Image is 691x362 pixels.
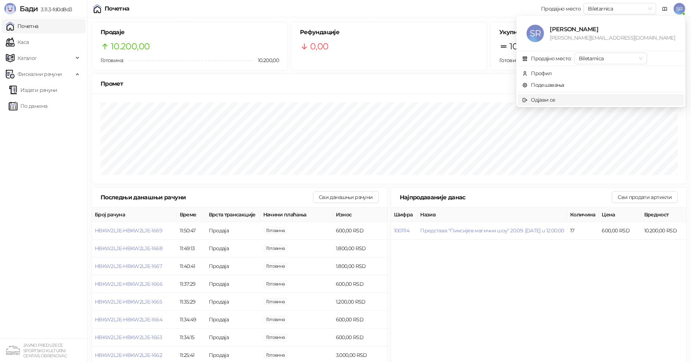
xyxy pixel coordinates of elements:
th: Износ [333,208,387,222]
span: 10.200,00 [253,56,279,64]
button: HBKW2LJE-HBKW2LJE-1662 [95,352,162,358]
th: Број рачуна [92,208,177,222]
span: 600,00 [263,333,288,341]
button: 1001114 [394,227,410,234]
div: [PERSON_NAME] [550,25,675,34]
div: [PERSON_NAME][EMAIL_ADDRESS][DOMAIN_NAME] [550,34,675,42]
span: Бади [20,4,38,13]
td: 11:50:47 [177,222,206,240]
div: Профил [531,69,552,77]
th: Шифра [391,208,418,222]
div: Продајно место [541,6,581,11]
td: 11:37:29 [177,275,206,293]
button: HBKW2LJE-HBKW2LJE-1668 [95,245,162,252]
th: Цена [599,208,641,222]
div: Последњи данашњи рачуни [101,193,313,202]
button: HBKW2LJE-HBKW2LJE-1669 [95,227,162,234]
td: 600,00 RSD [333,275,387,293]
span: Каталог [17,51,37,65]
span: SR [527,25,544,42]
td: 600,00 RSD [333,311,387,329]
td: 600,00 RSD [333,329,387,346]
span: Готовина [499,57,522,64]
button: HBKW2LJE-HBKW2LJE-1667 [95,263,162,269]
span: 10.200,00 [111,40,150,53]
span: Biletarnica [588,3,652,14]
span: 1.200,00 [263,298,288,306]
span: 600,00 [263,280,288,288]
button: HBKW2LJE-HBKW2LJE-1663 [95,334,162,341]
span: 600,00 [263,316,288,324]
td: Продаја [206,240,260,257]
span: 3.11.3-fd0d8d3 [38,6,72,13]
button: HBKW2LJE-HBKW2LJE-1666 [95,281,162,287]
a: Каса [6,35,29,49]
span: 10.200,00 [509,40,548,53]
span: 600,00 [263,227,288,235]
span: 3.000,00 [263,351,288,359]
div: Најпродаваније данас [400,193,612,202]
button: Сви продати артикли [612,191,678,203]
span: Biletarnica [579,53,643,64]
span: Готовина [101,57,123,64]
td: 600,00 RSD [599,222,641,240]
h5: Продаје [101,28,279,37]
small: JAVNO PREDUZEĆE SPORTSKO KULTURNI CENTAR, OBRENOVAC [23,343,67,358]
button: Представа "Пиксијев магични шоу" 20.09. [DATE] u 12:00:00 [420,227,564,234]
div: Почетна [105,6,130,12]
th: Вредност [641,208,686,222]
a: Почетна [6,19,38,33]
td: Продаја [206,311,260,329]
td: 1.800,00 RSD [333,257,387,275]
a: Издати рачуни [9,83,57,97]
td: 10.200,00 RSD [641,222,686,240]
td: Продаја [206,329,260,346]
div: Продајно место: [531,54,571,62]
img: 64x64-companyLogo-4a28e1f8-f217-46d7-badd-69a834a81aaf.png [6,343,20,358]
th: Време [177,208,206,222]
th: Количина [567,208,599,222]
td: 1.200,00 RSD [333,293,387,311]
td: 11:49:13 [177,240,206,257]
div: Промет [101,79,678,88]
a: Документација [659,3,671,15]
td: 11:34:15 [177,329,206,346]
div: Одјави се [531,96,555,104]
span: SR [674,3,685,15]
a: Подешавања [522,82,564,88]
button: HBKW2LJE-HBKW2LJE-1664 [95,316,162,323]
td: Продаја [206,257,260,275]
h5: Рефундације [300,28,478,37]
img: Logo [4,3,16,15]
th: Врста трансакције [206,208,260,222]
td: 17 [567,222,599,240]
h5: Укупно [499,28,678,37]
button: Сви данашњи рачуни [313,191,378,203]
span: 0,00 [310,40,328,53]
th: Назив [417,208,567,222]
td: Продаја [206,293,260,311]
td: 600,00 RSD [333,222,387,240]
th: Начини плаћања [260,208,333,222]
span: 1.800,00 [263,262,288,270]
td: 11:35:29 [177,293,206,311]
span: Фискални рачуни [17,67,62,81]
td: 11:40:41 [177,257,206,275]
a: По данима [9,99,47,113]
span: 1.800,00 [263,244,288,252]
td: Продаја [206,222,260,240]
td: Продаја [206,275,260,293]
td: 11:34:49 [177,311,206,329]
td: 1.800,00 RSD [333,240,387,257]
button: HBKW2LJE-HBKW2LJE-1665 [95,298,162,305]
